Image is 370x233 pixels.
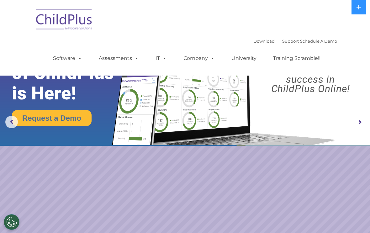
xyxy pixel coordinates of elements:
[149,52,173,65] a: IT
[33,5,96,36] img: ChildPlus by Procare Solutions
[256,46,365,93] rs-layer: Boost your productivity and streamline your success in ChildPlus Online!
[47,52,88,65] a: Software
[12,110,92,126] a: Request a Demo
[253,39,275,44] a: Download
[267,52,327,65] a: Training Scramble!!
[282,39,299,44] a: Support
[264,165,370,233] iframe: Chat Widget
[4,214,19,230] button: Cookies Settings
[253,39,337,44] font: |
[300,39,337,44] a: Schedule A Demo
[12,42,130,103] rs-layer: The Future of ChildPlus is Here!
[225,52,263,65] a: University
[177,52,221,65] a: Company
[92,52,145,65] a: Assessments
